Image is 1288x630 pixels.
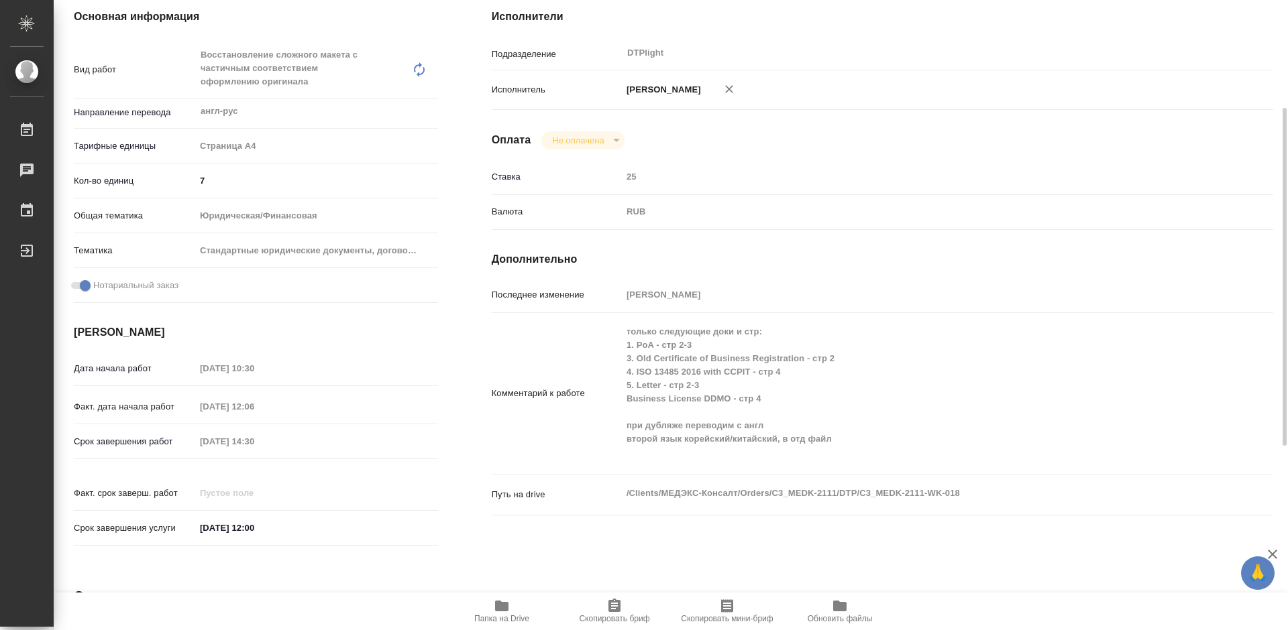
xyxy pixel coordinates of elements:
p: Тарифные единицы [74,139,195,153]
span: Папка на Drive [474,614,529,623]
p: Вид работ [74,63,195,76]
h4: [PERSON_NAME] [74,324,438,340]
p: Комментарий к работе [492,387,622,400]
input: ✎ Введи что-нибудь [195,171,438,190]
button: Удалить исполнителя [714,74,744,104]
p: Дата начала работ [74,362,195,375]
p: Исполнитель [492,83,622,97]
h2: Заказ [74,586,117,608]
div: Юридическая/Финансовая [195,204,438,227]
button: Скопировать бриф [558,592,671,630]
p: Кол-во единиц [74,174,195,188]
h4: Основная информация [74,9,438,25]
span: Нотариальный заказ [93,279,178,292]
p: Факт. срок заверш. работ [74,487,195,500]
p: Общая тематика [74,209,195,223]
p: Путь на drive [492,488,622,501]
input: Пустое поле [195,483,313,503]
span: Скопировать бриф [579,614,649,623]
p: Валюта [492,205,622,218]
p: Направление перевода [74,106,195,119]
button: Папка на Drive [445,592,558,630]
div: Стандартные юридические документы, договоры, уставы [195,239,438,262]
p: Ставка [492,170,622,184]
p: Срок завершения услуги [74,521,195,535]
span: 🙏 [1246,559,1269,587]
p: Срок завершения работ [74,435,195,448]
textarea: только следующие доки и стр: 1. PoA - стр 2-3 3. Old Certificate of Business Registration - стр 2... [622,320,1208,464]
div: Страница А4 [195,135,438,157]
button: Не оплачена [548,135,608,146]
p: Последнее изменение [492,288,622,302]
p: Факт. дата начала работ [74,400,195,414]
button: 🙏 [1241,556,1275,590]
button: Скопировать мини-бриф [671,592,784,630]
p: Подразделение [492,48,622,61]
button: Обновить файлы [784,592,896,630]
input: Пустое поле [195,359,313,378]
h4: Оплата [492,132,531,148]
textarea: /Clients/МЕДЭКС-Консалт/Orders/C3_MEDK-2111/DTP/C3_MEDK-2111-WK-018 [622,482,1208,505]
p: [PERSON_NAME] [622,83,701,97]
h4: Исполнители [492,9,1273,25]
input: Пустое поле [622,167,1208,186]
input: ✎ Введи что-нибудь [195,518,313,538]
span: Обновить файлы [808,614,873,623]
h4: Дополнительно [492,251,1273,267]
div: Не оплачена [541,131,624,149]
input: Пустое поле [195,397,313,416]
div: RUB [622,200,1208,223]
input: Пустое поле [622,285,1208,304]
p: Тематика [74,244,195,257]
input: Пустое поле [195,432,313,451]
span: Скопировать мини-бриф [681,614,773,623]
